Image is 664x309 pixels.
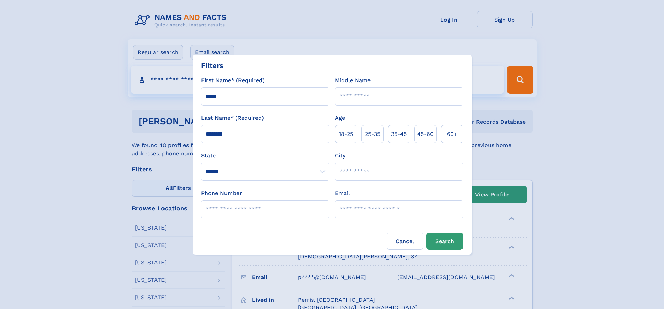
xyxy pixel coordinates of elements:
label: Email [335,189,350,198]
span: 60+ [447,130,457,138]
button: Search [426,233,463,250]
span: 45‑60 [417,130,434,138]
label: Last Name* (Required) [201,114,264,122]
label: City [335,152,345,160]
label: Middle Name [335,76,371,85]
span: 35‑45 [391,130,407,138]
label: Cancel [387,233,423,250]
label: Age [335,114,345,122]
div: Filters [201,60,223,71]
label: State [201,152,329,160]
span: 25‑35 [365,130,380,138]
label: First Name* (Required) [201,76,265,85]
label: Phone Number [201,189,242,198]
span: 18‑25 [339,130,353,138]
